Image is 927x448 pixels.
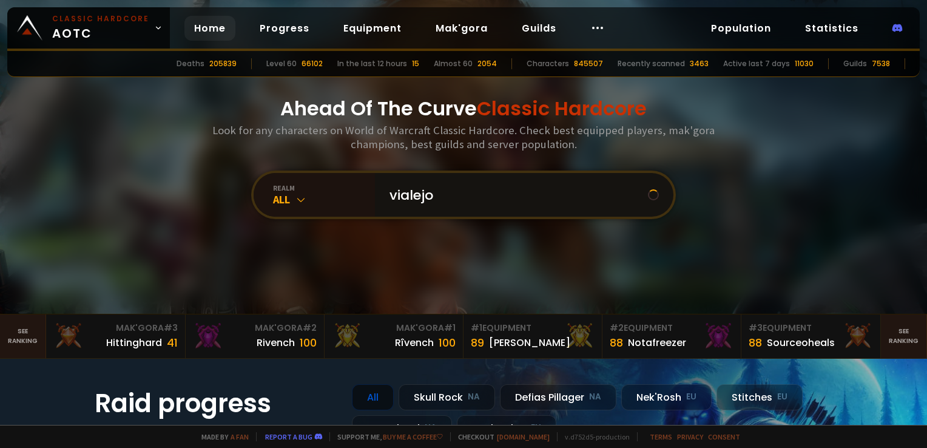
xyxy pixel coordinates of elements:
div: 66102 [302,58,323,69]
span: # 2 [303,322,317,334]
a: Seeranking [881,314,927,358]
span: # 2 [610,322,624,334]
a: #3Equipment88Sourceoheals [741,314,880,358]
div: Soulseeker [457,415,556,441]
a: Mak'gora [426,16,497,41]
div: Active last 7 days [723,58,790,69]
div: realm [273,183,375,192]
div: Sourceoheals [767,335,835,350]
span: # 1 [471,322,482,334]
small: EU [531,422,541,434]
h1: Raid progress [95,384,337,423]
a: Mak'Gora#2Rivench100 [186,314,325,358]
a: Mak'Gora#1Rîvench100 [325,314,463,358]
span: v. d752d5 - production [557,432,630,441]
div: 3463 [690,58,709,69]
a: Terms [650,432,672,441]
div: Notafreezer [628,335,686,350]
span: # 3 [164,322,178,334]
div: All [273,192,375,206]
small: Classic Hardcore [52,13,149,24]
div: 41 [167,334,178,351]
div: Mak'Gora [332,322,456,334]
div: Equipment [749,322,872,334]
a: Buy me a coffee [383,432,443,441]
div: Level 60 [266,58,297,69]
h3: Look for any characters on World of Warcraft Classic Hardcore. Check best equipped players, mak'g... [207,123,720,151]
div: Equipment [610,322,733,334]
div: 7538 [872,58,890,69]
a: Home [184,16,235,41]
a: Progress [250,16,319,41]
span: Support me, [329,432,443,441]
span: Made by [194,432,249,441]
div: 100 [300,334,317,351]
div: Defias Pillager [500,384,616,410]
div: 845507 [574,58,603,69]
div: Almost 60 [434,58,473,69]
a: Consent [708,432,740,441]
div: Recently scanned [618,58,685,69]
a: [DOMAIN_NAME] [497,432,550,441]
a: a fan [231,432,249,441]
a: Guilds [512,16,566,41]
div: 205839 [209,58,237,69]
div: Hittinghard [106,335,162,350]
div: Characters [527,58,569,69]
div: Stitches [716,384,803,410]
a: Classic HardcoreAOTC [7,7,170,49]
a: Report a bug [265,432,312,441]
a: Equipment [334,16,411,41]
div: 89 [471,334,484,351]
div: Equipment [471,322,595,334]
h1: Ahead Of The Curve [280,94,647,123]
a: Population [701,16,781,41]
div: 88 [749,334,762,351]
small: EU [686,391,696,403]
small: NA [468,391,480,403]
a: Mak'Gora#3Hittinghard41 [46,314,185,358]
div: 11030 [795,58,814,69]
div: All [352,384,394,410]
div: Nek'Rosh [621,384,712,410]
a: #1Equipment89[PERSON_NAME] [463,314,602,358]
div: 88 [610,334,623,351]
small: NA [589,391,601,403]
div: [PERSON_NAME] [489,335,570,350]
div: Deaths [177,58,204,69]
a: #2Equipment88Notafreezer [602,314,741,358]
a: Statistics [795,16,868,41]
div: Rîvench [395,335,434,350]
small: NA [425,422,437,434]
input: Search a character... [382,173,648,217]
small: EU [777,391,787,403]
div: Doomhowl [352,415,452,441]
div: Mak'Gora [193,322,317,334]
span: # 3 [749,322,763,334]
div: 100 [439,334,456,351]
div: Rivench [257,335,295,350]
a: Privacy [677,432,703,441]
div: Guilds [843,58,867,69]
span: # 1 [444,322,456,334]
span: Checkout [450,432,550,441]
div: 15 [412,58,419,69]
div: Mak'Gora [53,322,177,334]
span: Classic Hardcore [477,95,647,122]
div: In the last 12 hours [337,58,407,69]
span: AOTC [52,13,149,42]
div: 2054 [477,58,497,69]
div: Skull Rock [399,384,495,410]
